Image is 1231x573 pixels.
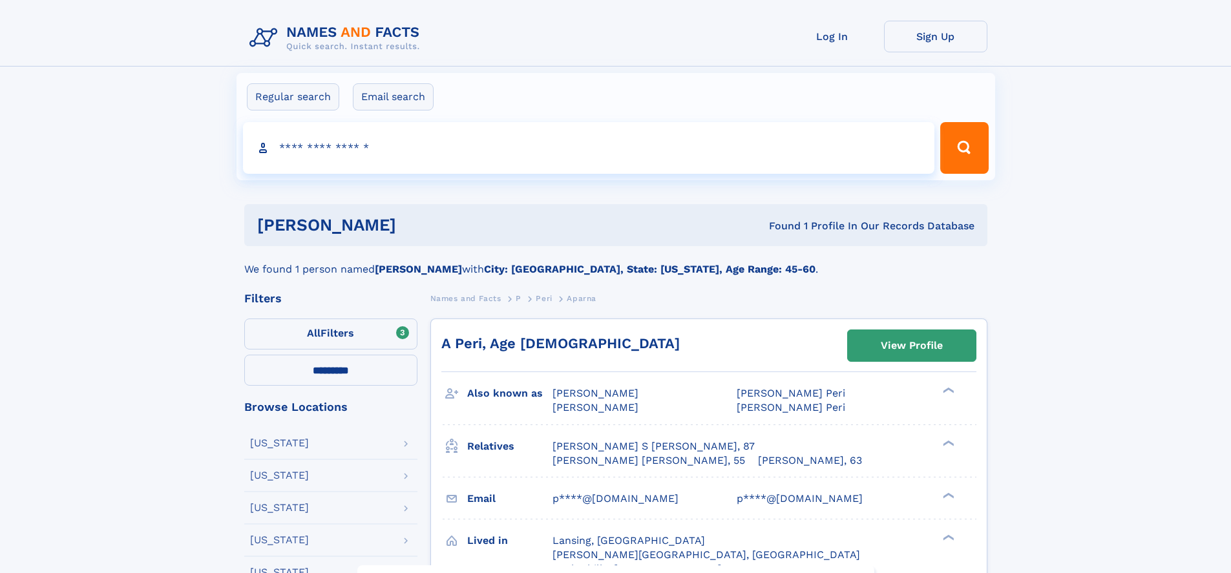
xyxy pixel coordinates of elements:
h3: Relatives [467,435,552,457]
div: [US_STATE] [250,535,309,545]
div: Filters [244,293,417,304]
div: Found 1 Profile In Our Records Database [582,219,974,233]
div: View Profile [881,331,943,360]
img: Logo Names and Facts [244,21,430,56]
a: View Profile [848,330,976,361]
div: [US_STATE] [250,470,309,481]
h1: [PERSON_NAME] [257,217,583,233]
a: Sign Up [884,21,987,52]
input: search input [243,122,935,174]
div: [US_STATE] [250,503,309,513]
div: [US_STATE] [250,438,309,448]
b: [PERSON_NAME] [375,263,462,275]
span: All [307,327,321,339]
span: [PERSON_NAME] Peri [737,387,845,399]
a: P [516,290,521,306]
button: Search Button [940,122,988,174]
span: Lansing, [GEOGRAPHIC_DATA] [552,534,705,547]
span: [PERSON_NAME] [552,401,638,413]
a: Log In [781,21,884,52]
a: [PERSON_NAME] [PERSON_NAME], 55 [552,453,745,468]
span: [PERSON_NAME] Peri [737,401,845,413]
span: Peri [536,294,552,303]
span: Aparna [567,294,596,303]
a: [PERSON_NAME] S [PERSON_NAME], 87 [552,439,755,453]
label: Filters [244,318,417,349]
h3: Email [467,488,552,510]
div: We found 1 person named with . [244,246,987,277]
span: P [516,294,521,303]
b: City: [GEOGRAPHIC_DATA], State: [US_STATE], Age Range: 45-60 [484,263,815,275]
h3: Lived in [467,530,552,552]
a: Peri [536,290,552,306]
div: ❯ [940,533,955,541]
div: ❯ [940,386,955,395]
span: [PERSON_NAME] [552,387,638,399]
div: ❯ [940,439,955,447]
h3: Also known as [467,382,552,404]
div: ❯ [940,491,955,499]
a: Names and Facts [430,290,501,306]
a: A Peri, Age [DEMOGRAPHIC_DATA] [441,335,680,351]
a: [PERSON_NAME], 63 [758,453,862,468]
span: [PERSON_NAME][GEOGRAPHIC_DATA], [GEOGRAPHIC_DATA] [552,548,860,561]
label: Regular search [247,83,339,110]
div: Browse Locations [244,401,417,413]
label: Email search [353,83,434,110]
